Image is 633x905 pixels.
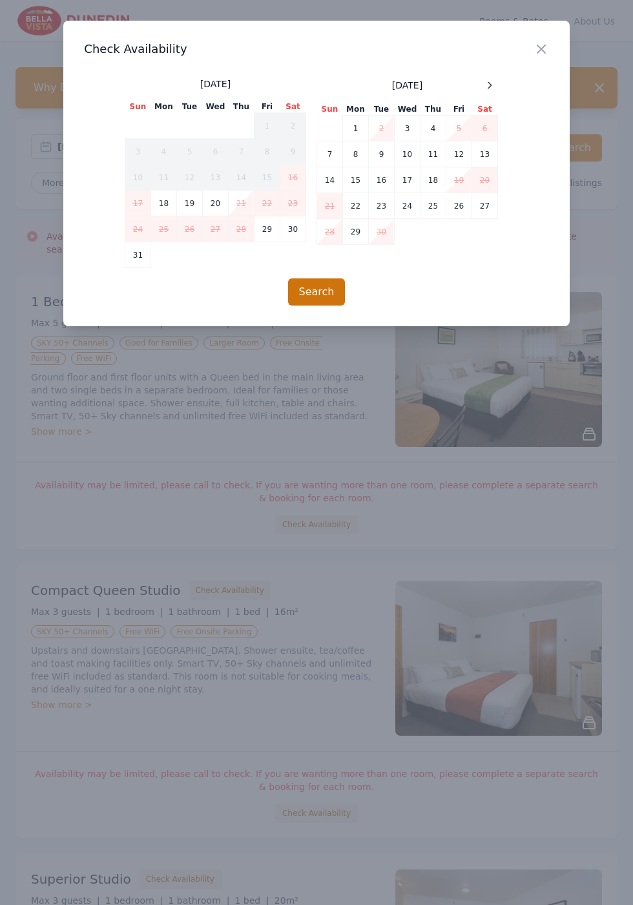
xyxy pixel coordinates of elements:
th: Tue [176,101,202,113]
th: Sun [125,101,150,113]
td: 2 [368,116,394,141]
td: 22 [342,193,368,219]
td: 27 [472,193,497,219]
td: 9 [368,141,394,167]
td: 14 [228,165,254,191]
td: 7 [228,139,254,165]
td: 18 [150,191,176,216]
td: 13 [202,165,228,191]
td: 30 [280,216,306,242]
td: 9 [280,139,306,165]
td: 15 [254,165,280,191]
td: 17 [394,167,420,193]
button: Search [288,278,346,306]
td: 31 [125,242,150,268]
td: 30 [368,219,394,245]
td: 18 [420,167,446,193]
td: 12 [446,141,472,167]
th: Thu [420,103,446,116]
th: Mon [150,101,176,113]
td: 1 [342,116,368,141]
th: Mon [342,103,368,116]
td: 26 [446,193,472,219]
td: 4 [150,139,176,165]
td: 8 [254,139,280,165]
td: 2 [280,113,306,139]
td: 25 [150,216,176,242]
td: 23 [368,193,394,219]
td: 10 [394,141,420,167]
td: 28 [228,216,254,242]
td: 19 [176,191,202,216]
td: 5 [176,139,202,165]
td: 5 [446,116,472,141]
span: [DATE] [392,79,422,92]
td: 27 [202,216,228,242]
td: 8 [342,141,368,167]
td: 3 [394,116,420,141]
th: Wed [394,103,420,116]
th: Sat [280,101,306,113]
td: 6 [202,139,228,165]
td: 22 [254,191,280,216]
td: 6 [472,116,497,141]
td: 11 [150,165,176,191]
td: 12 [176,165,202,191]
td: 20 [472,167,497,193]
td: 24 [394,193,420,219]
td: 21 [316,193,342,219]
h3: Check Availability [84,41,548,57]
td: 23 [280,191,306,216]
th: Sat [472,103,497,116]
td: 17 [125,191,150,216]
td: 14 [316,167,342,193]
td: 7 [316,141,342,167]
td: 29 [254,216,280,242]
span: [DATE] [200,78,231,90]
th: Wed [202,101,228,113]
td: 11 [420,141,446,167]
td: 16 [368,167,394,193]
td: 20 [202,191,228,216]
td: 15 [342,167,368,193]
td: 19 [446,167,472,193]
th: Fri [446,103,472,116]
th: Thu [228,101,254,113]
td: 25 [420,193,446,219]
th: Sun [316,103,342,116]
td: 13 [472,141,497,167]
th: Fri [254,101,280,113]
td: 26 [176,216,202,242]
td: 1 [254,113,280,139]
td: 29 [342,219,368,245]
td: 24 [125,216,150,242]
th: Tue [368,103,394,116]
td: 10 [125,165,150,191]
td: 3 [125,139,150,165]
td: 4 [420,116,446,141]
td: 28 [316,219,342,245]
td: 16 [280,165,306,191]
td: 21 [228,191,254,216]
